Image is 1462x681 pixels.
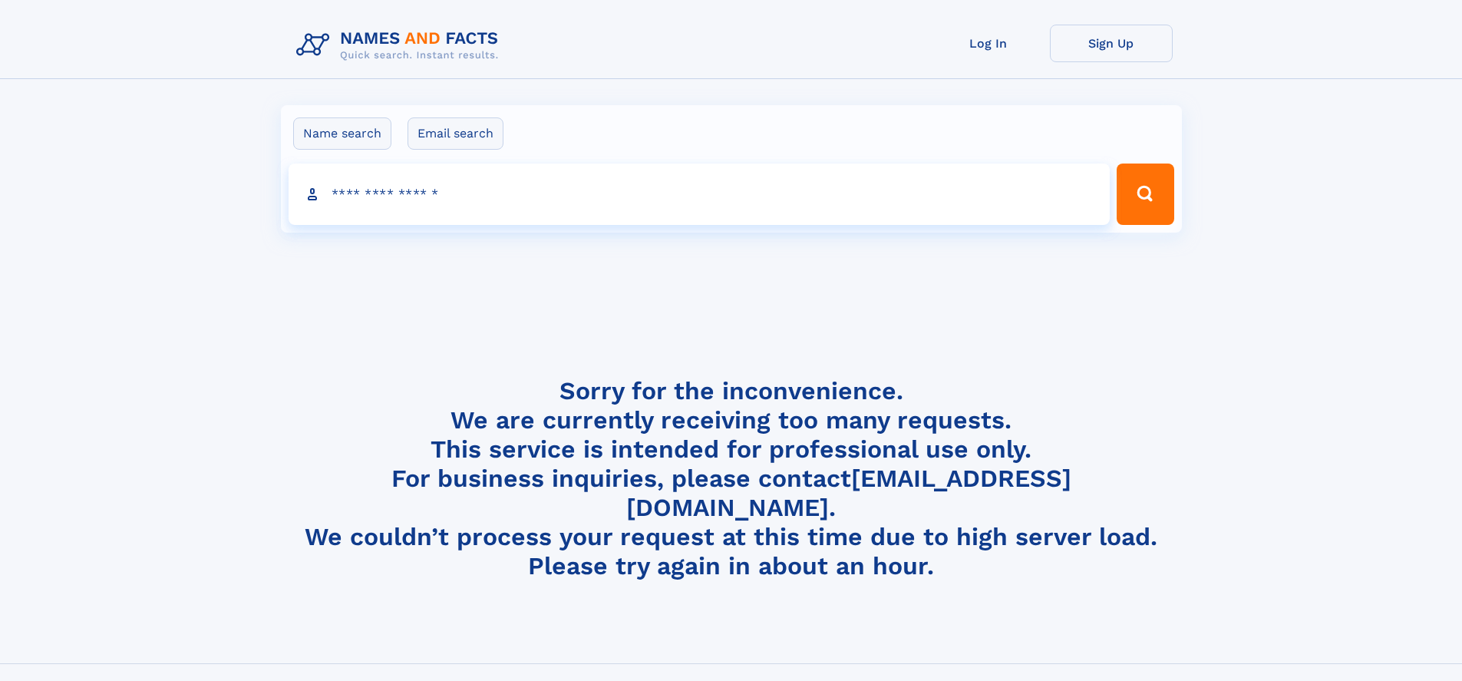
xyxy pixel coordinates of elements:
[626,464,1071,522] a: [EMAIL_ADDRESS][DOMAIN_NAME]
[408,117,503,150] label: Email search
[1117,164,1173,225] button: Search Button
[289,164,1111,225] input: search input
[290,376,1173,581] h4: Sorry for the inconvenience. We are currently receiving too many requests. This service is intend...
[927,25,1050,62] a: Log In
[1050,25,1173,62] a: Sign Up
[290,25,511,66] img: Logo Names and Facts
[293,117,391,150] label: Name search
